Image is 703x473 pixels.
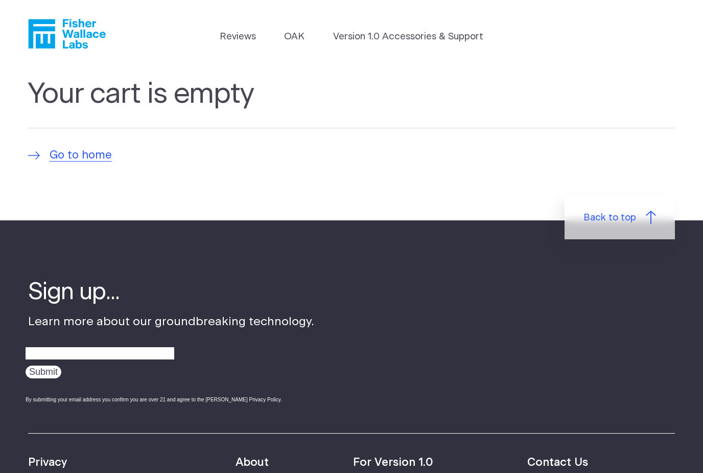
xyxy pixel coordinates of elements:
[28,19,106,49] a: Fisher Wallace
[220,30,256,44] a: Reviews
[28,277,314,308] h4: Sign up...
[26,396,314,403] div: By submitting your email address you confirm you are over 21 and agree to the [PERSON_NAME] Priva...
[333,30,483,44] a: Version 1.0 Accessories & Support
[26,366,61,378] input: Submit
[284,30,304,44] a: OAK
[28,277,314,413] div: Learn more about our groundbreaking technology.
[28,457,67,468] strong: Privacy
[583,211,636,225] span: Back to top
[28,147,112,164] a: Go to home
[565,196,675,239] a: Back to top
[236,457,269,468] strong: About
[28,77,675,128] h1: Your cart is empty
[50,147,112,164] span: Go to home
[527,457,588,468] strong: Contact Us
